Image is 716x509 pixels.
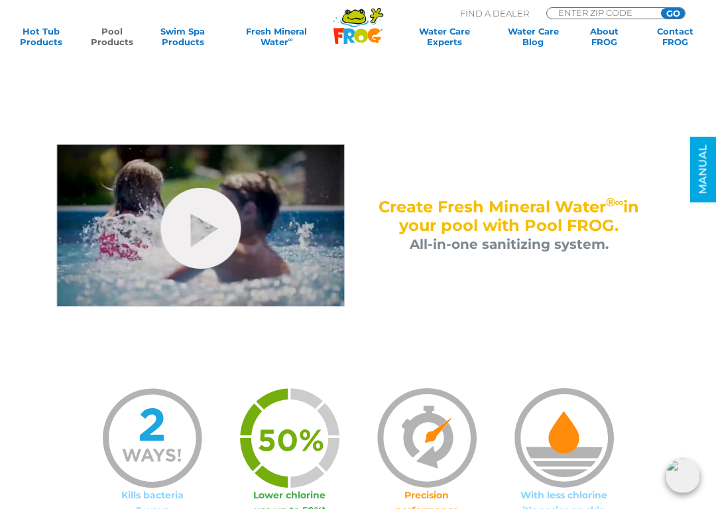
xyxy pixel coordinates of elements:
[557,8,646,17] input: Zip Code Form
[103,388,202,488] img: icon-2-ways-blue
[661,8,685,19] input: GO
[666,459,700,493] img: openIcon
[514,388,614,488] img: icon-less-chlorine-orange
[690,137,716,202] a: MANUAL
[377,388,477,488] img: icon-precision-orange
[460,7,529,19] p: Find A Dealer
[226,26,327,47] a: Fresh MineralWater∞
[506,26,561,47] a: Water CareBlog
[56,144,345,307] img: flippin-frog-video-still
[240,388,339,488] img: icon-50percent-green
[606,195,624,210] sup: ®∞
[288,36,293,43] sup: ∞
[399,26,490,47] a: Water CareExperts
[577,26,632,47] a: AboutFROG
[379,197,640,235] span: Create Fresh Mineral Water in your pool with Pool FROG.
[84,26,139,47] a: PoolProducts
[13,26,68,47] a: Hot TubProducts
[410,236,609,252] span: All-in-one sanitizing system.
[648,26,703,47] a: ContactFROG
[155,26,210,47] a: Swim SpaProducts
